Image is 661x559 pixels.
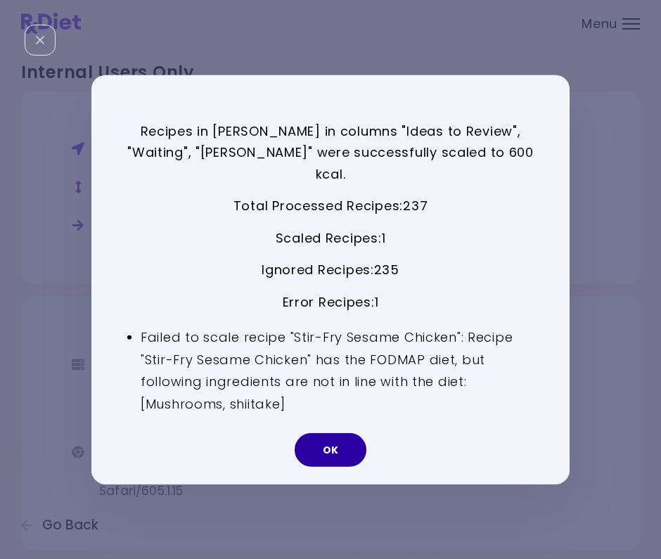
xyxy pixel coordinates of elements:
[25,25,56,56] div: Close
[127,120,534,185] p: Recipes in [PERSON_NAME] in columns "Ideas to Review", "Waiting", "[PERSON_NAME]" were successful...
[127,195,534,217] p: Total Processed Recipes : 237
[141,326,534,415] li: Failed to scale recipe "Stir-Fry Sesame Chicken": Recipe "Stir-Fry Sesame Chicken" has the FODMAP...
[127,259,534,281] p: Ignored Recipes : 235
[127,292,534,314] p: Error Recipes : 1
[127,228,534,250] p: Scaled Recipes : 1
[295,433,366,467] button: OK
